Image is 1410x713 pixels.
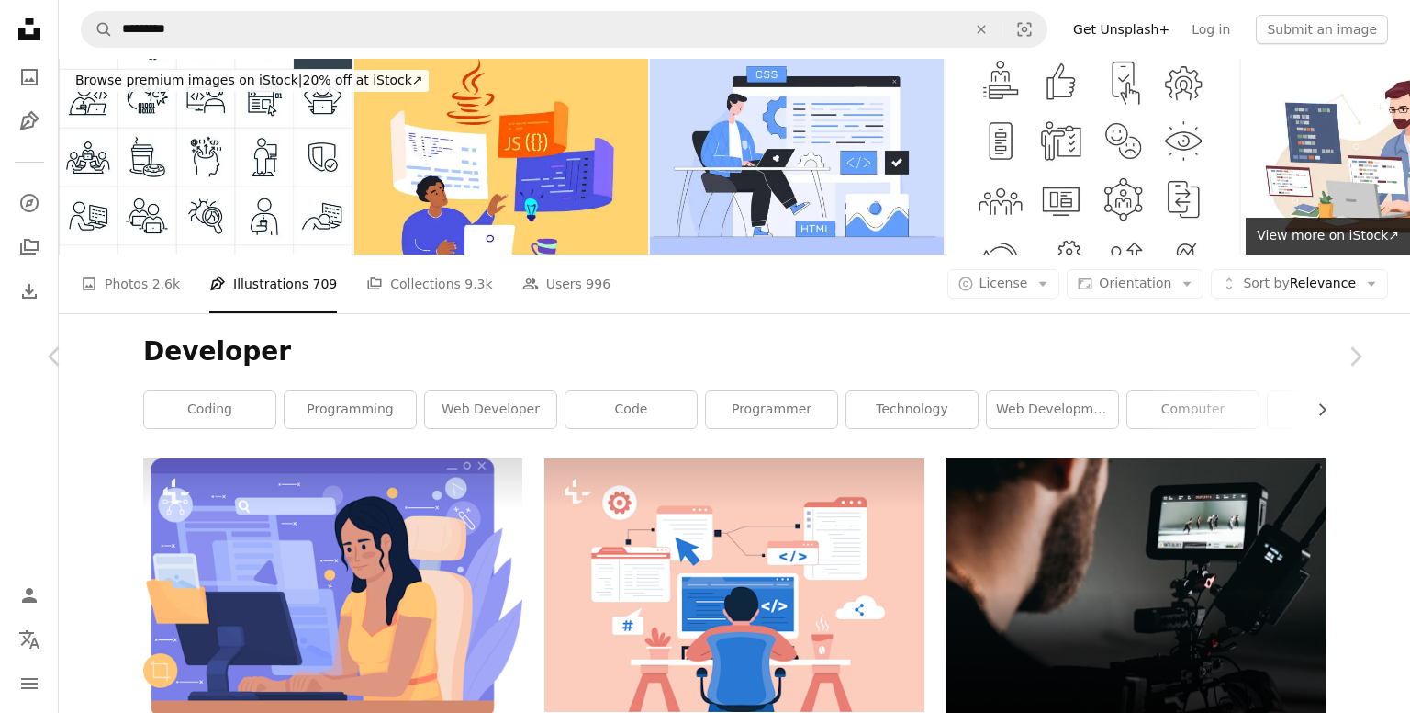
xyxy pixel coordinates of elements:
a: computer [1127,391,1259,428]
a: Collections [11,229,48,266]
a: Browse premium images on iStock|20% off at iStock↗ [59,59,440,103]
button: Menu [11,665,48,702]
span: 9.3k [464,274,492,294]
img: Man Developer Programmer Working on Web Development in Virtual Program,Computer Laptop Script Cod... [354,59,648,255]
button: Sort byRelevance [1211,269,1388,299]
span: License [979,276,1028,290]
a: code [565,391,697,428]
a: Collections 9.3k [366,255,492,313]
a: web developer [425,391,556,428]
a: Log in / Sign up [11,577,48,614]
img: Flat Design Cartoon Illustration. Web Development Concept. [650,59,944,255]
span: 996 [586,274,610,294]
a: coding [144,391,275,428]
a: View more on iStock↗ [1246,218,1410,255]
button: Visual search [1002,12,1046,47]
button: Clear [961,12,1002,47]
span: 20% off at iStock ↗ [75,73,423,87]
span: Orientation [1099,276,1171,290]
a: Get Unsplash+ [1062,15,1181,44]
button: Language [11,621,48,658]
a: Users 996 [522,255,610,313]
h1: Developer [143,335,1326,368]
button: Orientation [1067,269,1203,299]
a: Next [1300,268,1410,445]
button: Search Unsplash [82,12,113,47]
a: programming [285,391,416,428]
a: A person sitting at a desk with a computer [544,576,923,593]
form: Find visuals sitewide [81,11,1047,48]
a: Photos [11,59,48,96]
span: Relevance [1243,275,1356,293]
a: web development [987,391,1118,428]
span: Browse premium images on iStock | [75,73,302,87]
img: User Experience Icons Set - Line Series - Editable Stroke [946,59,1239,255]
span: View more on iStock ↗ [1257,228,1399,243]
a: Log in [1181,15,1241,44]
a: Illustrations [11,103,48,140]
span: Sort by [1243,276,1289,290]
img: Software Developer Thin Line Icons - Editable Stroke - Icons include Software Development, Comput... [59,59,352,255]
button: License [947,269,1060,299]
span: 2.6k [152,274,180,294]
button: Submit an image [1256,15,1388,44]
a: Explore [11,185,48,221]
a: Photos 2.6k [81,255,180,313]
a: Web artist portfolio 2D vector isolated illustration. Remote work searching flat character on car... [143,578,522,594]
img: A person sitting at a desk with a computer [544,458,923,711]
a: technology [846,391,978,428]
a: coder [1268,391,1399,428]
a: programmer [706,391,837,428]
